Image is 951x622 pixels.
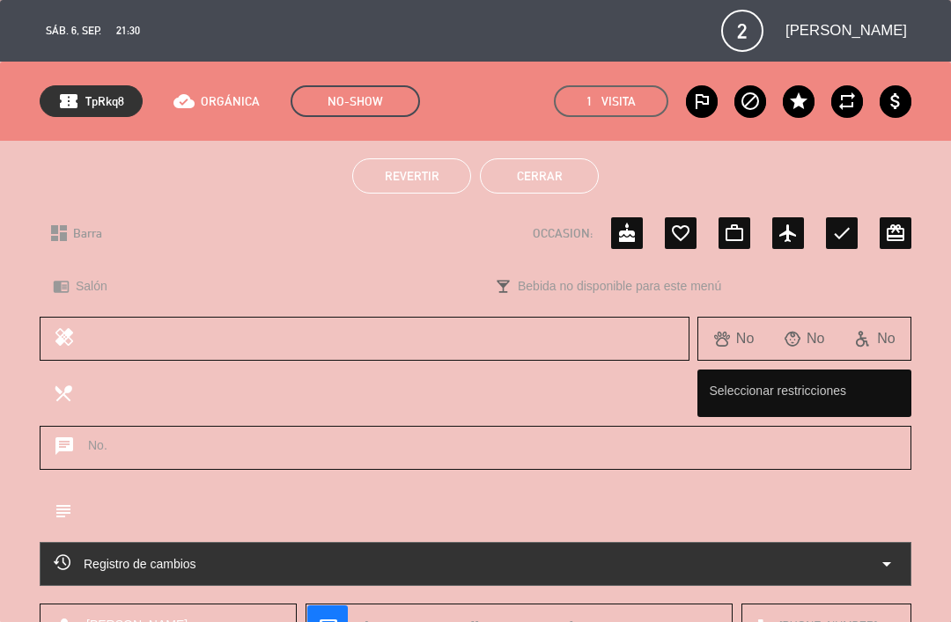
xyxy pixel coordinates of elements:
[495,278,512,295] i: local_bar
[73,223,102,244] span: Barra
[616,223,638,244] i: cake
[785,18,907,42] span: [PERSON_NAME]
[831,223,852,244] i: check
[788,91,809,112] i: star
[724,223,745,244] i: work_outline
[480,158,599,194] button: Cerrar
[840,327,910,350] div: No
[533,223,593,244] span: OCCASION:
[53,278,70,295] i: chrome_reader_mode
[54,326,75,351] i: healing
[691,91,712,112] i: outlined_flag
[721,10,763,52] span: 2
[670,223,691,244] i: favorite_border
[885,223,906,244] i: card_giftcard
[601,91,636,112] em: Visita
[698,327,769,350] div: No
[53,501,72,520] i: subject
[116,22,140,40] span: 21:30
[53,383,72,402] i: local_dining
[352,158,471,194] button: Revertir
[76,276,107,296] span: Salón
[518,276,721,296] span: Bebida no disponible para este menú
[58,91,79,112] span: confirmation_number
[201,91,260,112] span: ORGÁNICA
[54,435,75,460] i: chat
[173,91,195,112] i: cloud_done
[876,553,897,574] i: arrow_drop_down
[85,91,124,112] span: TpRkq8
[54,553,196,574] span: Registro de cambios
[291,85,420,117] span: NO-SHOW
[40,426,911,470] div: No.
[385,169,439,183] span: Revertir
[48,223,70,244] i: dashboard
[885,91,906,112] i: attach_money
[740,91,761,112] i: block
[586,91,593,112] span: 1
[837,91,858,112] i: repeat
[770,327,840,350] div: No
[778,223,799,244] i: airplanemode_active
[46,22,101,40] span: sáb. 6, sep.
